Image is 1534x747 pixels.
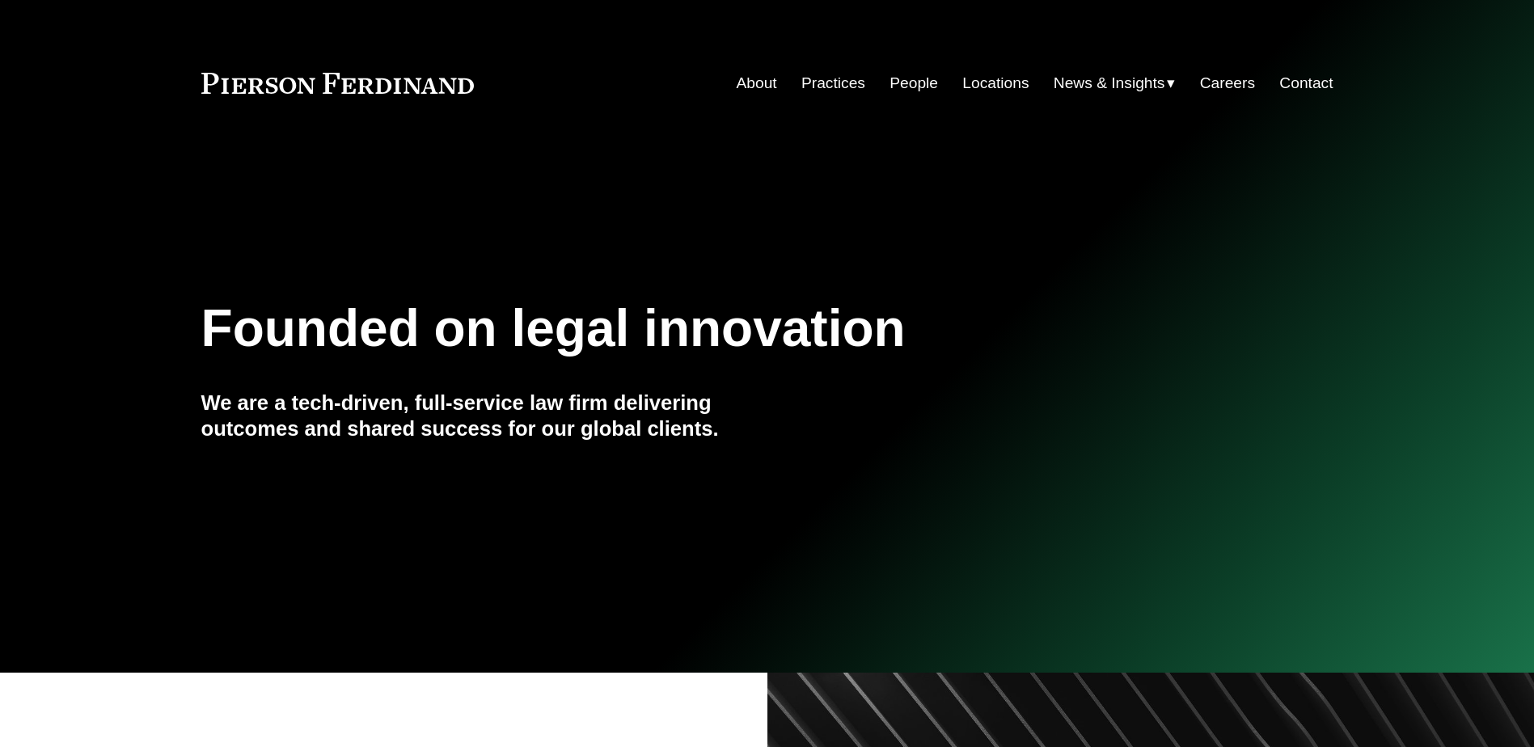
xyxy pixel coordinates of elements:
a: Practices [801,68,865,99]
a: About [737,68,777,99]
a: Contact [1279,68,1333,99]
h4: We are a tech-driven, full-service law firm delivering outcomes and shared success for our global... [201,390,767,442]
a: Locations [962,68,1029,99]
a: People [890,68,938,99]
a: folder dropdown [1054,68,1176,99]
a: Careers [1200,68,1255,99]
span: News & Insights [1054,70,1165,98]
h1: Founded on legal innovation [201,299,1145,358]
